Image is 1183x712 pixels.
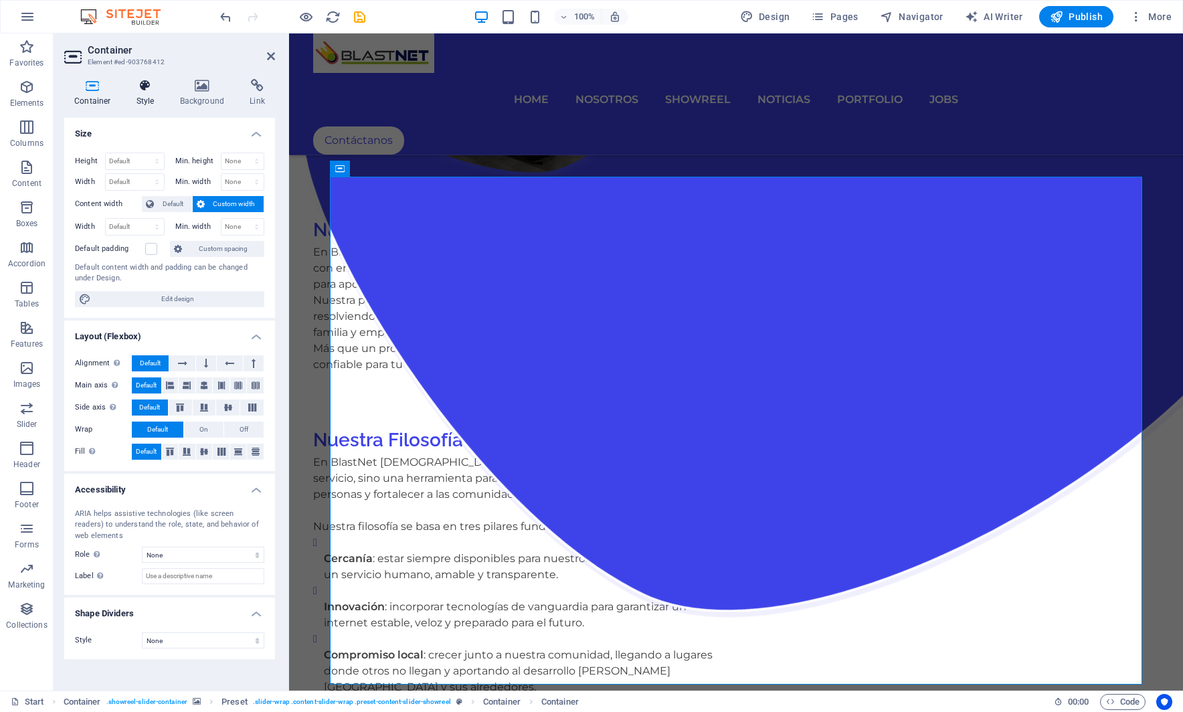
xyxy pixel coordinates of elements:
[158,196,188,212] span: Default
[13,459,40,470] p: Header
[170,79,240,107] h4: Background
[64,598,275,622] h4: Shape Dividers
[456,698,462,705] i: This element is a customizable preset
[64,694,101,710] span: Click to select. Double-click to edit
[11,694,44,710] a: Click to cancel selection. Double-click to open Pages
[75,444,132,460] label: Fill
[1054,694,1089,710] h6: Session time
[1106,694,1140,710] span: Code
[175,178,221,185] label: Min. width
[75,509,264,542] div: ARIA helps assistive technologies (like screen readers) to understand the role, state, and behavi...
[184,422,223,438] button: On
[199,422,208,438] span: On
[12,178,41,189] p: Content
[1124,6,1177,27] button: More
[147,422,168,438] span: Default
[75,399,132,416] label: Side axis
[75,355,132,371] label: Alignment
[352,9,367,25] i: Save (Ctrl+S)
[75,196,142,212] label: Content width
[170,241,264,257] button: Custom spacing
[880,10,943,23] span: Navigator
[16,218,38,229] p: Boxes
[132,444,161,460] button: Default
[1039,6,1113,27] button: Publish
[139,399,160,416] span: Default
[217,9,234,25] button: undo
[75,157,105,165] label: Height
[15,499,39,510] p: Footer
[88,56,248,68] h3: Element #ed-903768412
[75,547,104,563] span: Role
[10,138,43,149] p: Columns
[8,258,45,269] p: Accordion
[77,9,177,25] img: Editor Logo
[10,98,44,108] p: Elements
[609,11,621,23] i: On resize automatically adjust zoom level to fit chosen device.
[1050,10,1103,23] span: Publish
[142,196,192,212] button: Default
[15,539,39,550] p: Forms
[15,298,39,309] p: Tables
[740,10,790,23] span: Design
[75,422,132,438] label: Wrap
[75,223,105,230] label: Width
[17,419,37,430] p: Slider
[13,379,41,389] p: Images
[483,694,521,710] span: Click to select. Double-click to edit
[253,694,451,710] span: . slider-wrap .content-slider-wrap .preset-content-slider-showreel
[554,9,602,25] button: 100%
[175,157,221,165] label: Min. height
[875,6,949,27] button: Navigator
[218,9,234,25] i: Undo: Change menu items (Ctrl+Z)
[8,580,45,590] p: Marketing
[965,10,1023,23] span: AI Writer
[1100,694,1146,710] button: Code
[64,474,275,498] h4: Accessibility
[75,377,132,393] label: Main axis
[298,9,314,25] button: Click here to leave preview mode and continue editing
[136,444,157,460] span: Default
[64,321,275,345] h4: Layout (Flexbox)
[75,241,145,257] label: Default padding
[1068,694,1089,710] span: 00 00
[209,196,260,212] span: Custom width
[95,291,260,307] span: Edit design
[325,9,341,25] button: reload
[142,568,264,584] input: Use a descriptive name
[140,355,161,371] span: Default
[126,79,170,107] h4: Style
[735,6,796,27] button: Design
[136,377,157,393] span: Default
[541,694,579,710] span: Click to select. Double-click to edit
[960,6,1028,27] button: AI Writer
[175,223,221,230] label: Min. width
[106,694,187,710] span: . showreel-slider-container
[132,377,161,393] button: Default
[75,262,264,284] div: Default content width and padding can be changed under Design.
[811,10,858,23] span: Pages
[325,9,341,25] i: Reload page
[64,694,579,710] nav: breadcrumb
[132,399,168,416] button: Default
[64,118,275,142] h4: Size
[9,58,43,68] p: Favorites
[240,422,248,438] span: Off
[574,9,596,25] h6: 100%
[132,422,183,438] button: Default
[132,355,169,371] button: Default
[221,694,248,710] span: Click to select. Double-click to edit
[351,9,367,25] button: save
[735,6,796,27] div: Design (Ctrl+Alt+Y)
[75,291,264,307] button: Edit design
[186,241,260,257] span: Custom spacing
[806,6,863,27] button: Pages
[1156,694,1172,710] button: Usercentrics
[6,620,47,630] p: Collections
[224,422,264,438] button: Off
[240,79,275,107] h4: Link
[193,196,264,212] button: Custom width
[88,44,275,56] h2: Container
[193,698,201,705] i: This element contains a background
[75,636,92,644] span: Style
